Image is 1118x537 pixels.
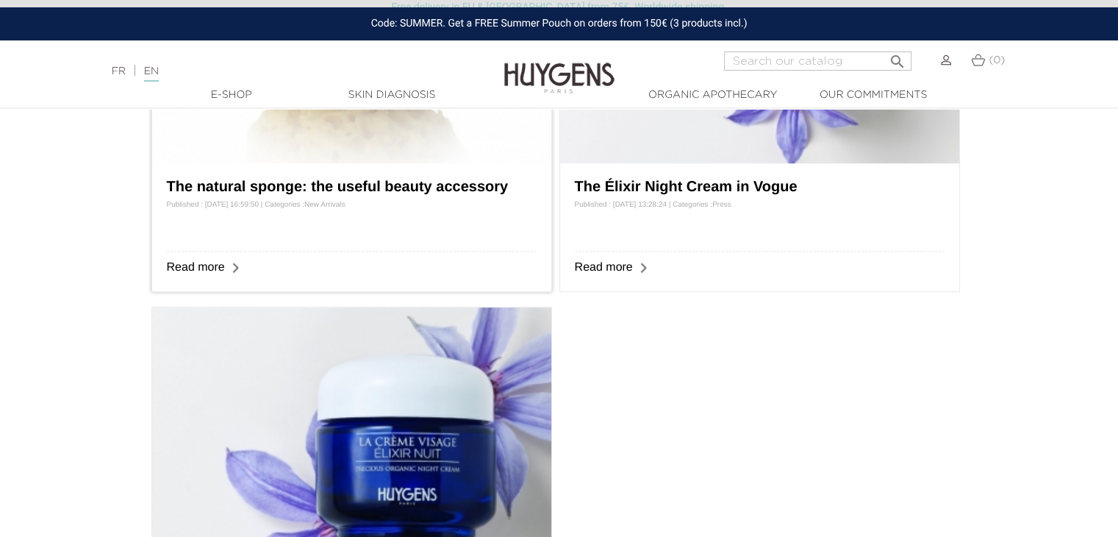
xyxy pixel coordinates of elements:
a: Press [712,201,731,209]
a: The natural sponge: the useful beauty accessory [167,179,509,195]
a: Our commitments [800,88,947,103]
img: Huygens [504,39,614,96]
a: EN [144,66,159,82]
a: Read more [167,261,225,274]
a: Organic Apothecary [639,88,786,103]
a: Read more [575,261,633,274]
span: (0) [989,55,1005,65]
a: New Arrivals [304,201,345,209]
span: Published : [DATE] 13:28:24 | Categories : [575,201,731,209]
i:  [888,49,906,66]
button:  [884,47,910,67]
input: Search [724,51,911,71]
span: Published : [DATE] 16:59:50 | Categories : [167,201,345,209]
a: Skin Diagnosis [318,88,465,103]
a: FR [112,66,126,77]
a: E-Shop [158,88,305,103]
a: The Élixir Night Cream in Vogue [575,179,798,195]
div: | [104,63,455,80]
